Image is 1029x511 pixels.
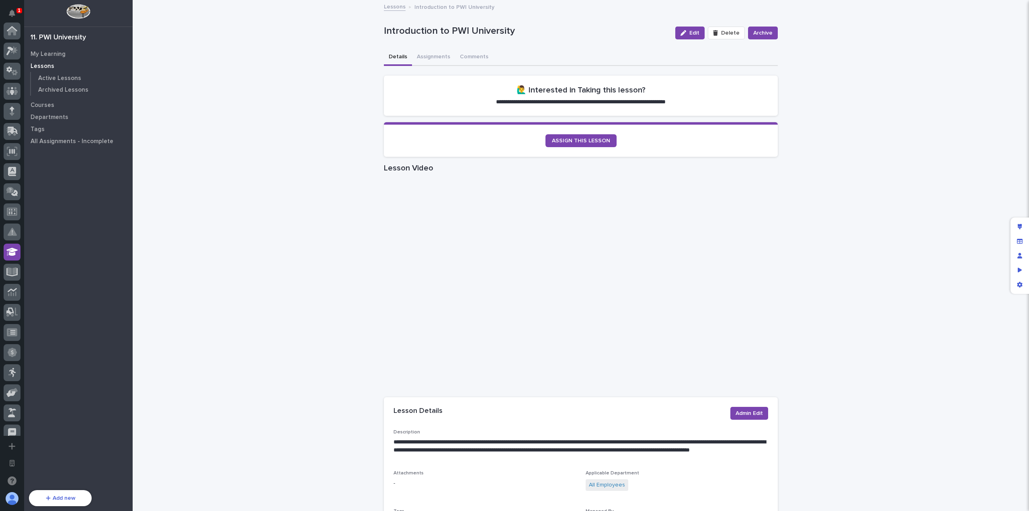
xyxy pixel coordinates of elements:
a: My Learning [24,48,133,60]
div: Edit layout [1013,220,1027,234]
a: Archived Lessons [31,84,133,95]
button: Open support chat [4,472,20,489]
div: Manage fields and data [1013,234,1027,248]
a: ASSIGN THIS LESSON [545,134,617,147]
p: Introduction to PWI University [384,25,669,37]
span: Delete [721,30,740,36]
button: Details [384,49,412,66]
button: Open workspace settings [4,455,20,472]
p: Tags [31,126,45,133]
div: Notifications1 [10,10,20,23]
span: Description [394,430,420,435]
h2: Lesson Details [394,407,443,416]
span: Admin Edit [736,409,763,417]
div: 11. PWI University [31,33,86,42]
a: Departments [24,111,133,123]
h2: 🙋‍♂️ Interested in Taking this lesson? [517,85,646,95]
a: Tags [24,123,133,135]
button: Comments [455,49,493,66]
a: Active Lessons [31,72,133,84]
p: Active Lessons [38,75,81,82]
a: Lessons [24,60,133,72]
p: All Assignments - Incomplete [31,138,113,145]
button: Admin Edit [730,407,768,420]
button: Assignments [412,49,455,66]
img: Workspace Logo [66,4,90,19]
a: Lessons [384,2,406,11]
p: Courses [31,102,54,109]
div: App settings [1013,277,1027,292]
p: 1 [18,8,20,13]
button: Add a new app... [4,438,20,455]
button: Delete [708,27,745,39]
iframe: Lesson Video [384,176,778,397]
h1: Lesson Video [384,163,778,173]
div: Manage users [1013,248,1027,263]
span: Archive [753,29,773,37]
p: Introduction to PWI University [414,2,494,11]
span: Attachments [394,471,424,476]
button: Archive [748,27,778,39]
p: Archived Lessons [38,86,88,94]
a: All Employees [589,481,625,489]
button: Add new [29,490,92,506]
p: Departments [31,114,68,121]
a: Courses [24,99,133,111]
button: users-avatar [4,490,20,507]
span: ASSIGN THIS LESSON [552,138,610,144]
a: All Assignments - Incomplete [24,135,133,147]
p: Lessons [31,63,54,70]
span: Edit [689,30,699,36]
p: My Learning [31,51,66,58]
p: - [394,479,576,488]
div: Preview as [1013,263,1027,277]
button: Notifications [4,5,20,22]
span: Applicable Department [586,471,639,476]
button: Edit [675,27,705,39]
